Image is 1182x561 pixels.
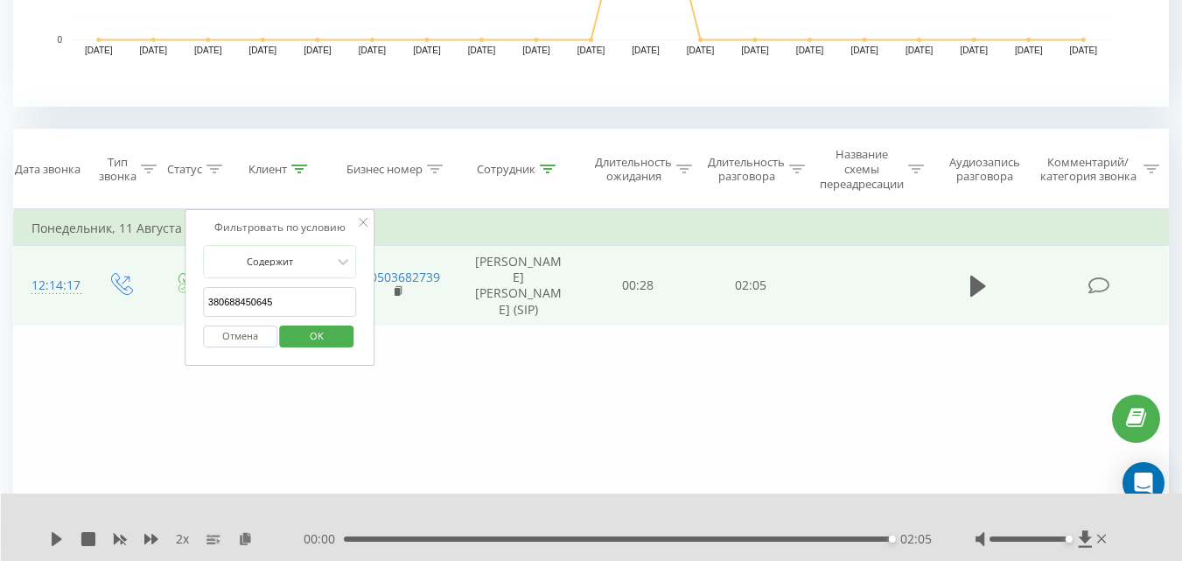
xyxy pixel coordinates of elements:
text: [DATE] [687,46,715,55]
span: OK [292,322,341,349]
div: Статус [167,162,202,177]
div: Accessibility label [1066,536,1073,543]
text: [DATE] [960,46,988,55]
text: [DATE] [577,46,605,55]
div: Бизнес номер [346,162,423,177]
div: Длительность разговора [708,155,785,185]
text: [DATE] [1069,46,1097,55]
td: Понедельник, 11 Августа 2025 [14,211,1169,246]
td: 00:28 [582,246,695,326]
div: Фильтровать по условию [203,219,357,236]
div: Комментарий/категория звонка [1037,155,1139,185]
text: [DATE] [850,46,878,55]
span: 2 x [176,530,189,548]
div: Дата звонка [15,162,80,177]
text: 0 [57,35,62,45]
text: [DATE] [140,46,168,55]
td: [PERSON_NAME] [PERSON_NAME] (SIP) [456,246,582,326]
div: Тип звонка [99,155,136,185]
input: Введите значение [203,287,357,318]
text: [DATE] [796,46,824,55]
text: [DATE] [522,46,550,55]
div: 12:14:17 [31,269,68,303]
span: 02:05 [900,530,932,548]
button: OK [280,326,354,347]
div: Open Intercom Messenger [1123,462,1165,504]
text: [DATE] [413,46,441,55]
text: [DATE] [741,46,769,55]
text: [DATE] [85,46,113,55]
text: [DATE] [194,46,222,55]
div: Клиент [248,162,287,177]
div: Accessibility label [889,536,896,543]
div: Название схемы переадресации [820,147,904,192]
div: Длительность ожидания [595,155,672,185]
text: [DATE] [304,46,332,55]
div: Сотрудник [477,162,535,177]
text: [DATE] [906,46,934,55]
text: [DATE] [1015,46,1043,55]
td: 02:05 [695,246,808,326]
span: 00:00 [304,530,344,548]
div: Аудиозапись разговора [941,155,1029,185]
button: Отмена [203,326,277,347]
text: [DATE] [359,46,387,55]
a: 380503682739 [356,269,440,285]
text: [DATE] [249,46,277,55]
text: [DATE] [632,46,660,55]
text: [DATE] [468,46,496,55]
